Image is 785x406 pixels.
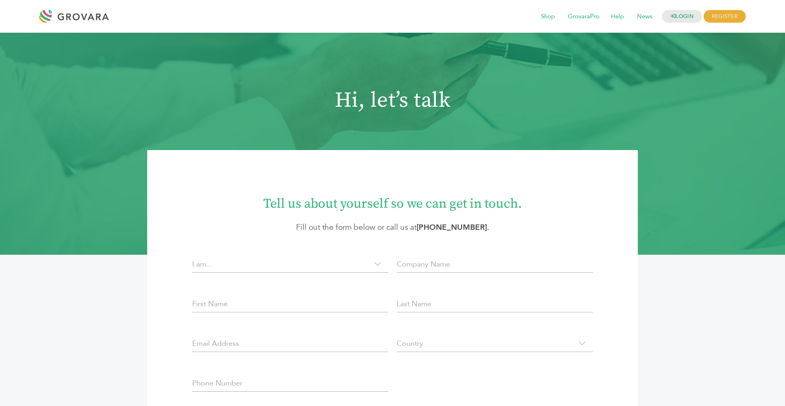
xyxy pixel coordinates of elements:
a: GrovaraPro [562,12,605,21]
span: Help [605,9,630,25]
a: News [631,12,658,21]
strong: . [417,222,489,233]
a: Shop [535,12,561,21]
span: News [631,9,658,25]
h1: Hi, let’s talk [110,88,675,113]
label: Company Name [397,259,450,270]
span: Shop [535,9,561,25]
h1: Tell us about yourself so we can get in touch. [172,189,613,213]
a: Help [605,12,630,21]
label: First Name [192,298,228,310]
span: REGISTER [704,10,746,23]
label: Phone Number [192,378,242,389]
label: Email Address [192,338,239,349]
a: LOGIN [662,10,702,23]
a: [PHONE_NUMBER] [417,222,487,233]
label: Last Name [397,298,431,310]
p: Fill out the form below or call us at [172,222,613,233]
span: GrovaraPro [562,9,605,25]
